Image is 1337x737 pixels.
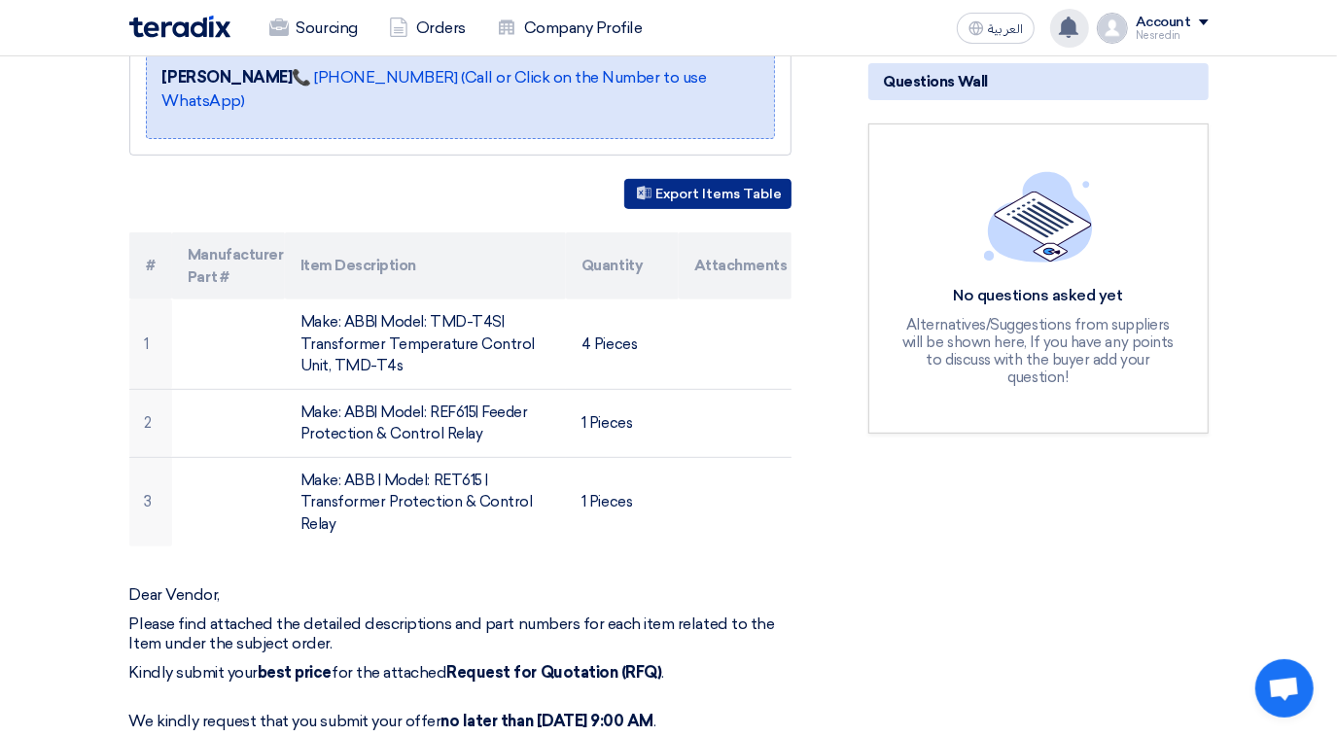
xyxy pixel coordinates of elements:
[162,68,293,87] strong: [PERSON_NAME]
[285,389,566,457] td: Make: ABB| Model: REF615| Feeder Protection & Control Relay
[897,316,1180,386] div: Alternatives/Suggestions from suppliers will be shown here, If you have any points to discuss wit...
[129,614,792,653] p: Please find attached the detailed descriptions and part numbers for each item related to the Item...
[129,299,173,389] td: 1
[984,171,1093,263] img: empty_state_list.svg
[129,585,792,605] p: Dear Vendor,
[566,232,679,299] th: Quantity
[624,179,792,209] button: Export Items Table
[129,232,173,299] th: #
[285,299,566,389] td: Make: ABB| Model: TMD-T4S| Transformer Temperature Control Unit, TMD-T4s
[162,68,707,110] a: 📞 [PHONE_NUMBER] (Call or Click on the Number to use WhatsApp)
[1136,30,1209,41] div: Nesredin
[897,286,1180,306] div: No questions asked yet
[440,712,653,730] strong: no later than [DATE] 9:00 AM
[679,232,792,299] th: Attachments
[566,389,679,457] td: 1 Pieces
[566,457,679,546] td: 1 Pieces
[172,232,285,299] th: Manufacturer Part #
[957,13,1035,44] button: العربية
[1255,659,1314,718] div: Open chat
[988,22,1023,36] span: العربية
[1136,15,1191,31] div: Account
[566,299,679,389] td: 4 Pieces
[129,389,173,457] td: 2
[258,663,332,682] strong: best price
[1097,13,1128,44] img: profile_test.png
[481,7,658,50] a: Company Profile
[285,232,566,299] th: Item Description
[254,7,373,50] a: Sourcing
[285,457,566,546] td: Make: ABB | Model: RET615 | Transformer Protection & Control Relay
[129,692,792,731] p: We kindly request that you submit your offer .
[129,457,173,546] td: 3
[884,71,988,92] span: Questions Wall
[129,16,230,38] img: Teradix logo
[373,7,481,50] a: Orders
[446,663,661,682] strong: Request for Quotation (RFQ)
[129,663,792,683] p: Kindly submit your for the attached .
